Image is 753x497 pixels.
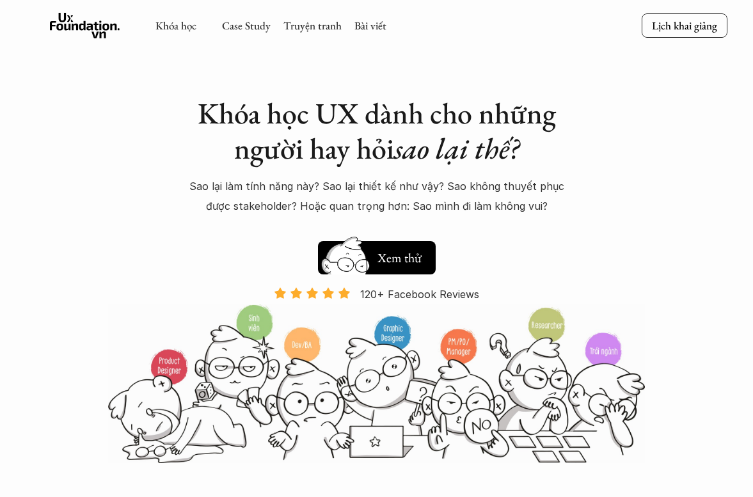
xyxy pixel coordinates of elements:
a: Case Study [222,19,271,33]
a: Truyện tranh [283,19,342,33]
em: sao lại thế? [394,129,519,168]
a: Bài viết [354,19,386,33]
a: Khóa học [155,19,196,33]
p: 120+ Facebook Reviews [360,285,479,304]
p: Sao lại làm tính năng này? Sao lại thiết kế như vậy? Sao không thuyết phục được stakeholder? Hoặc... [186,177,567,216]
a: Xem thử [318,235,436,274]
p: Lịch khai giảng [652,19,717,33]
h5: Xem thử [376,249,423,267]
a: Lịch khai giảng [642,13,727,38]
h1: Khóa học UX dành cho những người hay hỏi [186,96,567,166]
